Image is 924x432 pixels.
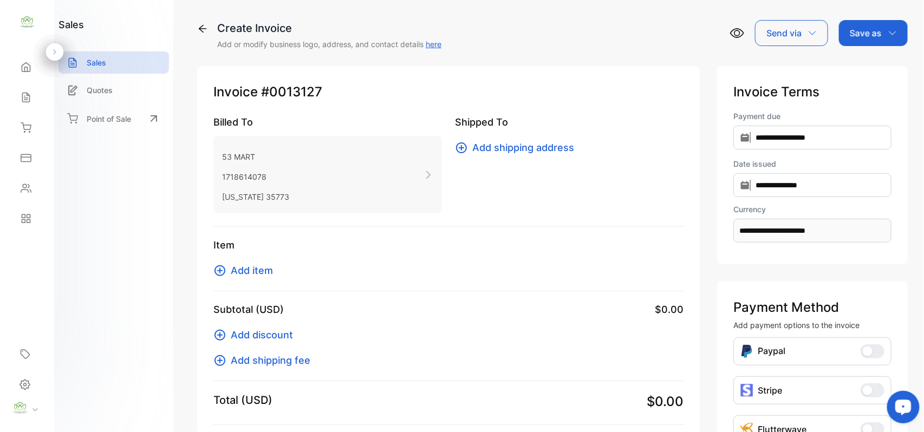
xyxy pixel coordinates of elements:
[740,344,753,358] img: Icon
[222,189,289,205] p: [US_STATE] 35773
[766,27,802,40] p: Send via
[87,84,113,96] p: Quotes
[231,328,293,342] span: Add discount
[222,149,289,165] p: 53 MART
[58,107,169,130] a: Point of Sale
[58,17,84,32] h1: sales
[58,79,169,101] a: Quotes
[733,110,892,122] label: Payment due
[213,302,284,317] p: Subtotal (USD)
[213,263,279,278] button: Add item
[87,57,106,68] p: Sales
[758,344,785,358] p: Paypal
[733,82,892,102] p: Invoice Terms
[213,392,272,408] p: Total (USD)
[879,387,924,432] iframe: LiveChat chat widget
[12,400,28,416] img: profile
[740,384,753,397] img: icon
[426,40,441,49] a: here
[217,20,441,36] div: Create Invoice
[455,115,684,129] p: Shipped To
[213,82,684,102] p: Invoice
[733,319,892,331] p: Add payment options to the invoice
[733,204,892,215] label: Currency
[455,140,581,155] button: Add shipping address
[213,115,442,129] p: Billed To
[647,392,684,411] span: $0.00
[733,298,892,317] p: Payment Method
[755,20,828,46] button: Send via
[839,20,908,46] button: Save as
[733,158,892,169] label: Date issued
[472,140,574,155] span: Add shipping address
[87,113,131,125] p: Point of Sale
[261,82,322,102] span: #0013127
[758,384,782,397] p: Stripe
[231,353,310,368] span: Add shipping fee
[850,27,882,40] p: Save as
[19,14,35,30] img: logo
[58,51,169,74] a: Sales
[222,169,289,185] p: 1718614078
[213,353,317,368] button: Add shipping fee
[231,263,273,278] span: Add item
[655,302,684,317] span: $0.00
[217,38,441,50] p: Add or modify business logo, address, and contact details
[213,238,684,252] p: Item
[213,328,300,342] button: Add discount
